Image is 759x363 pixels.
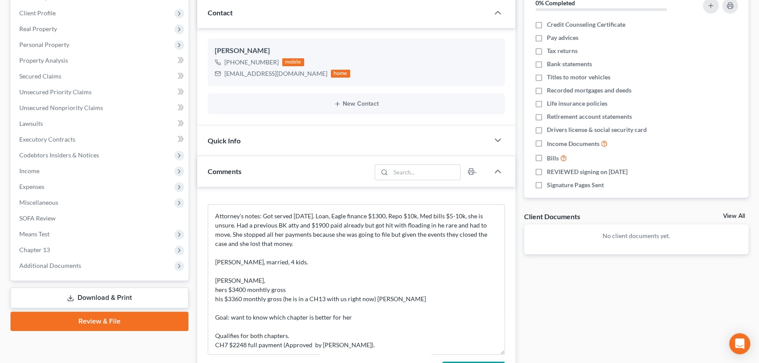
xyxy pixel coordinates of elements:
[19,230,50,238] span: Means Test
[19,9,56,17] span: Client Profile
[19,104,103,111] span: Unsecured Nonpriority Claims
[12,100,188,116] a: Unsecured Nonpriority Claims
[547,60,592,68] span: Bank statements
[524,212,580,221] div: Client Documents
[547,167,628,176] span: REVIEWED signing on [DATE]
[11,312,188,331] a: Review & File
[208,167,241,175] span: Comments
[19,167,39,174] span: Income
[19,199,58,206] span: Miscellaneous
[547,20,625,29] span: Credit Counseling Certificate
[224,58,279,67] div: [PHONE_NUMBER]
[215,100,498,107] button: New Contact
[12,53,188,68] a: Property Analysis
[547,112,632,121] span: Retirement account statements
[19,262,81,269] span: Additional Documents
[12,84,188,100] a: Unsecured Priority Claims
[19,57,68,64] span: Property Analysis
[547,181,604,189] span: Signature Pages Sent
[19,72,61,80] span: Secured Claims
[19,214,56,222] span: SOFA Review
[12,132,188,147] a: Executory Contracts
[224,69,327,78] div: [EMAIL_ADDRESS][DOMAIN_NAME]
[19,41,69,48] span: Personal Property
[19,151,99,159] span: Codebtors Insiders & Notices
[547,154,559,163] span: Bills
[19,183,44,190] span: Expenses
[331,70,350,78] div: home
[729,333,750,354] div: Open Intercom Messenger
[547,86,631,95] span: Recorded mortgages and deeds
[723,213,745,219] a: View All
[531,231,742,240] p: No client documents yet.
[19,88,92,96] span: Unsecured Priority Claims
[547,99,607,108] span: Life insurance policies
[390,165,460,180] input: Search...
[12,68,188,84] a: Secured Claims
[547,73,610,82] span: Titles to motor vehicles
[208,136,241,145] span: Quick Info
[19,135,75,143] span: Executory Contracts
[547,125,647,134] span: Drivers license & social security card
[215,46,498,56] div: [PERSON_NAME]
[19,120,43,127] span: Lawsuits
[12,210,188,226] a: SOFA Review
[19,25,57,32] span: Real Property
[547,139,599,148] span: Income Documents
[19,246,50,253] span: Chapter 13
[547,33,578,42] span: Pay advices
[11,288,188,308] a: Download & Print
[208,8,233,17] span: Contact
[547,46,578,55] span: Tax returns
[282,58,304,66] div: mobile
[12,116,188,132] a: Lawsuits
